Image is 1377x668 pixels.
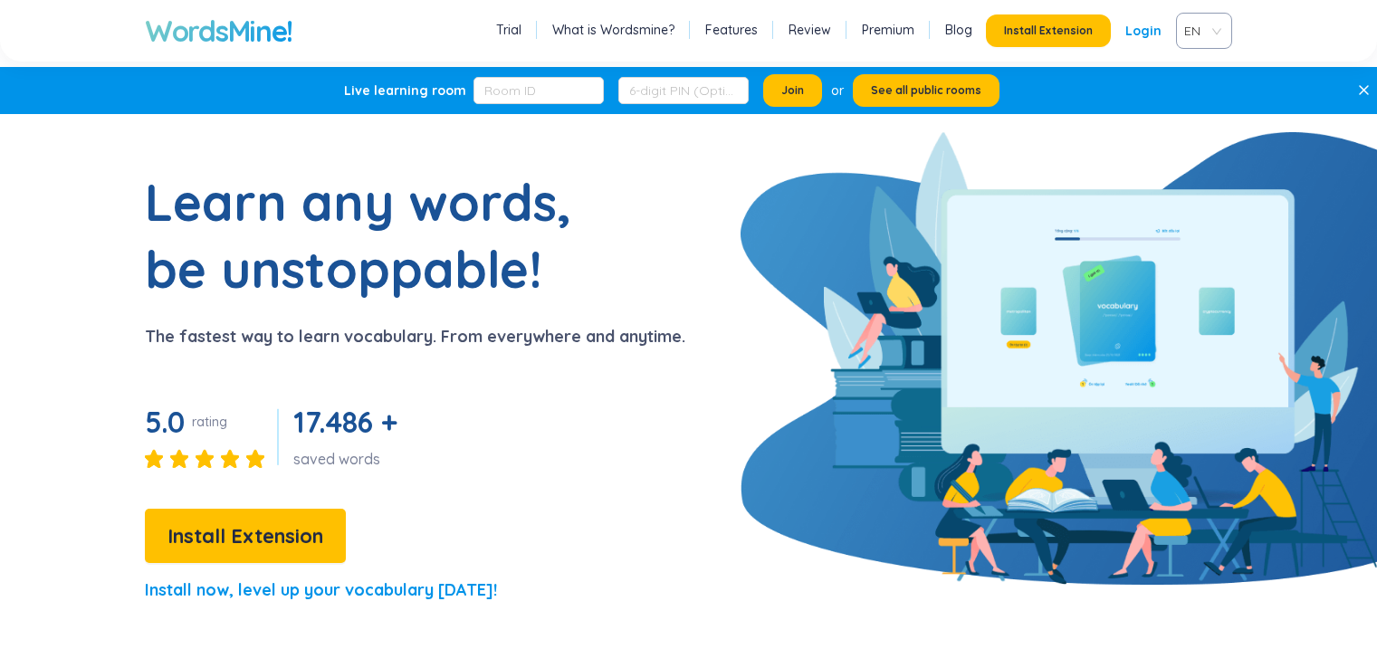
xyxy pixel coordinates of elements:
[145,404,185,440] span: 5.0
[145,529,346,547] a: Install Extension
[986,14,1111,47] button: Install Extension
[763,74,822,107] button: Join
[781,83,804,98] span: Join
[871,83,981,98] span: See all public rooms
[831,81,844,100] div: or
[862,21,914,39] a: Premium
[167,520,323,552] span: Install Extension
[1004,24,1093,38] span: Install Extension
[496,21,521,39] a: Trial
[145,168,598,302] h1: Learn any words, be unstoppable!
[145,577,497,603] p: Install now, level up your vocabulary [DATE]!
[1125,14,1162,47] a: Login
[552,21,674,39] a: What is Wordsmine?
[145,13,292,49] a: WordsMine!
[293,449,404,469] div: saved words
[473,77,604,104] input: Room ID
[293,404,397,440] span: 17.486 +
[1184,17,1217,44] span: VIE
[344,81,466,100] div: Live learning room
[145,324,685,349] p: The fastest way to learn vocabulary. From everywhere and anytime.
[705,21,758,39] a: Features
[945,21,972,39] a: Blog
[145,509,346,563] button: Install Extension
[618,77,749,104] input: 6-digit PIN (Optional)
[192,413,227,431] div: rating
[853,74,999,107] button: See all public rooms
[789,21,831,39] a: Review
